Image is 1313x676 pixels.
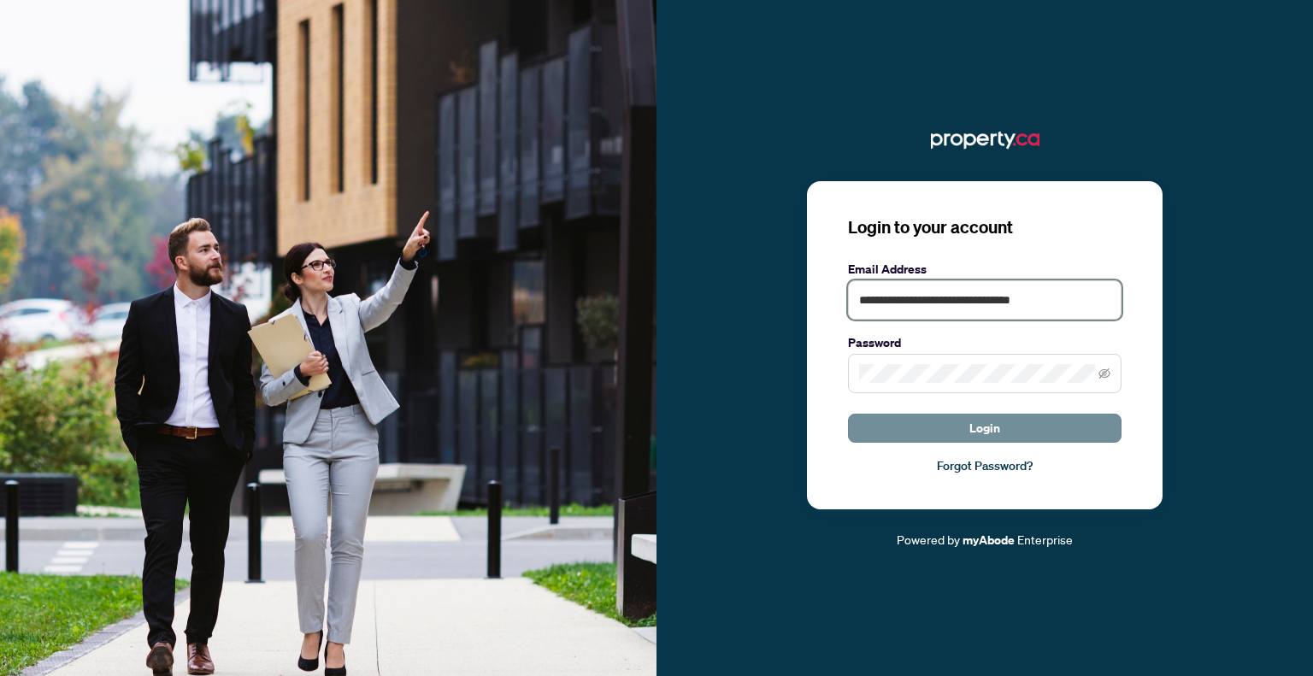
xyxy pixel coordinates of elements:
[848,456,1122,475] a: Forgot Password?
[1017,532,1073,547] span: Enterprise
[963,531,1015,550] a: myAbode
[1091,290,1111,310] keeper-lock: Open Keeper Popup
[897,532,960,547] span: Powered by
[931,126,1039,154] img: ma-logo
[969,414,1000,442] span: Login
[848,414,1122,443] button: Login
[848,333,1122,352] label: Password
[848,215,1122,239] h3: Login to your account
[848,260,1122,279] label: Email Address
[1098,367,1110,379] span: eye-invisible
